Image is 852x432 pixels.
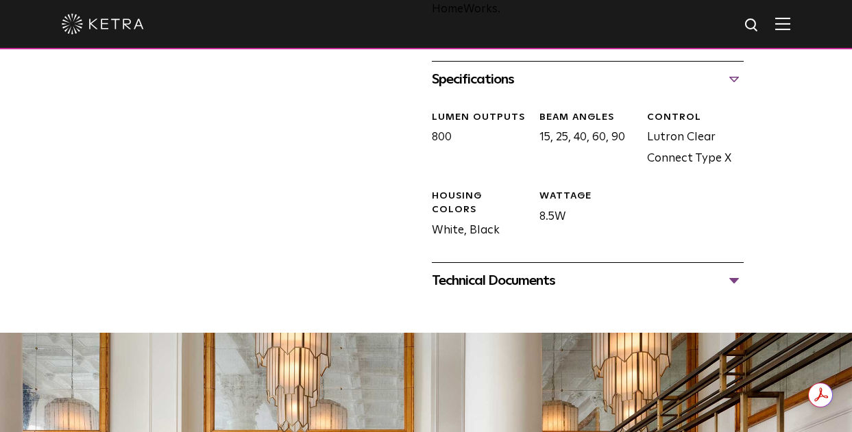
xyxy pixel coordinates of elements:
[539,190,637,203] div: WATTAGE
[422,111,529,170] div: 800
[432,68,744,90] div: Specifications
[637,111,744,170] div: Lutron Clear Connect Type X
[539,111,637,125] div: Beam Angles
[62,14,144,34] img: ketra-logo-2019-white
[432,190,529,216] div: HOUSING COLORS
[647,111,744,125] div: CONTROL
[432,111,529,125] div: LUMEN OUTPUTS
[432,270,744,292] div: Technical Documents
[422,190,529,241] div: White, Black
[775,17,790,30] img: Hamburger%20Nav.svg
[529,111,637,170] div: 15, 25, 40, 60, 90
[529,190,637,241] div: 8.5W
[744,17,761,34] img: search icon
